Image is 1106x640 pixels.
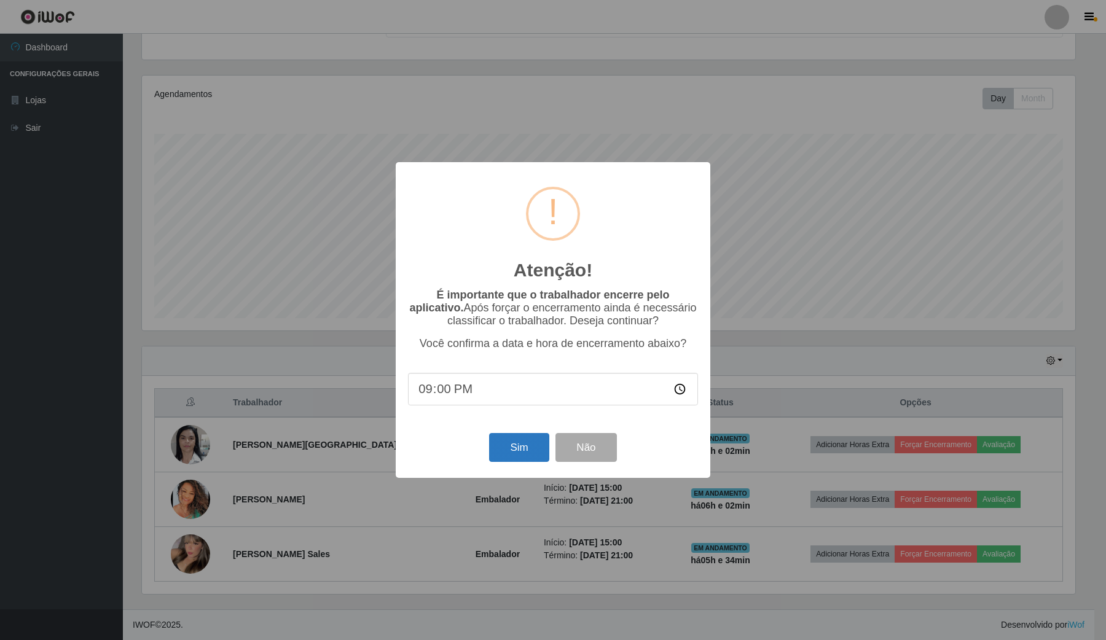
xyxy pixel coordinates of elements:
button: Sim [489,433,549,462]
p: Você confirma a data e hora de encerramento abaixo? [408,337,698,350]
h2: Atenção! [514,259,592,281]
p: Após forçar o encerramento ainda é necessário classificar o trabalhador. Deseja continuar? [408,289,698,327]
button: Não [555,433,616,462]
b: É importante que o trabalhador encerre pelo aplicativo. [409,289,669,314]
